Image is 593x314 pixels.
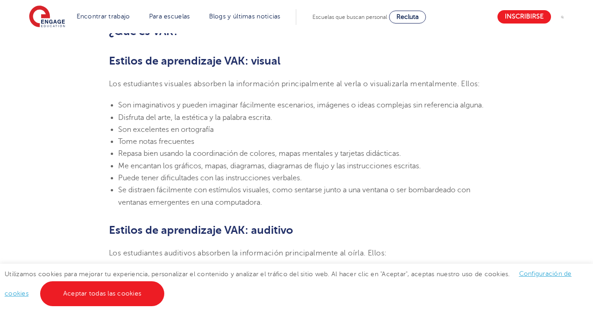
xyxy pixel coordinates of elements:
[109,224,293,237] font: Estilos de aprendizaje VAK: auditivo
[118,174,302,182] font: Puede tener dificultades con las instrucciones verbales.
[63,290,141,297] font: Aceptar todas las cookies
[118,137,194,146] font: Tome notas frecuentes
[29,6,65,29] img: Educación comprometida
[149,13,190,20] a: Para escuelas
[109,80,480,88] font: Los estudiantes visuales absorben la información principalmente al verla o visualizarla mentalmen...
[396,13,419,20] font: Recluta
[209,13,281,20] a: Blogs y últimas noticias
[118,186,470,206] font: Se distraen fácilmente con estímulos visuales, como sentarse junto a una ventana o ser bombardead...
[109,249,387,257] font: Los estudiantes auditivos absorben la información principalmente al oírla. Ellos:
[497,10,551,24] a: Inscribirse
[118,101,484,109] font: Son imaginativos y pueden imaginar fácilmente escenarios, imágenes o ideas complejas sin referenc...
[118,113,272,122] font: Disfruta del arte, la estética y la palabra escrita.
[312,14,387,20] font: Escuelas que buscan personal
[40,281,164,306] a: Aceptar todas las cookies
[118,149,401,158] font: Repasa bien usando la coordinación de colores, mapas mentales y tarjetas didácticas.
[118,162,421,170] font: Me encantan los gráficos, mapas, diagramas, diagramas de flujo y las instrucciones escritas.
[77,13,130,20] a: Encontrar trabajo
[505,13,544,20] font: Inscribirse
[5,271,510,278] font: Utilizamos cookies para mejorar tu experiencia, personalizar el contenido y analizar el tráfico d...
[118,125,214,134] font: Son excelentes en ortografía
[389,11,426,24] a: Recluta
[109,54,281,67] font: Estilos de aprendizaje VAK: visual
